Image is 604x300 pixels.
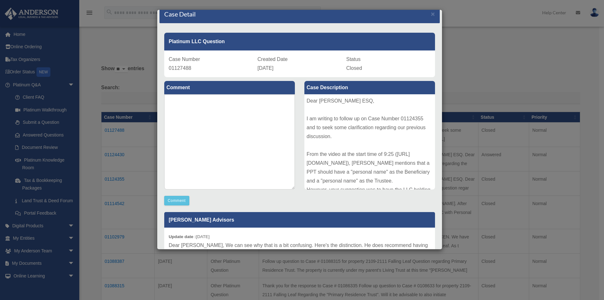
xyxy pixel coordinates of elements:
[346,65,362,71] span: Closed
[304,81,435,94] label: Case Description
[164,81,295,94] label: Comment
[169,234,196,239] b: Update date :
[169,65,191,71] span: 01127488
[169,57,200,62] span: Case Number
[346,57,360,62] span: Status
[257,57,288,62] span: Created Date
[164,196,189,205] button: Comment
[164,10,196,18] h4: Case Detail
[431,10,435,17] button: Close
[164,33,435,50] div: Platinum LLC Question
[257,65,273,71] span: [DATE]
[164,212,435,228] p: [PERSON_NAME] Advisors
[431,10,435,17] span: ×
[304,94,435,190] div: Dear [PERSON_NAME] ESQ, I am writing to follow up on Case Number 01124355 and to seek some clarif...
[169,234,210,239] small: [DATE]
